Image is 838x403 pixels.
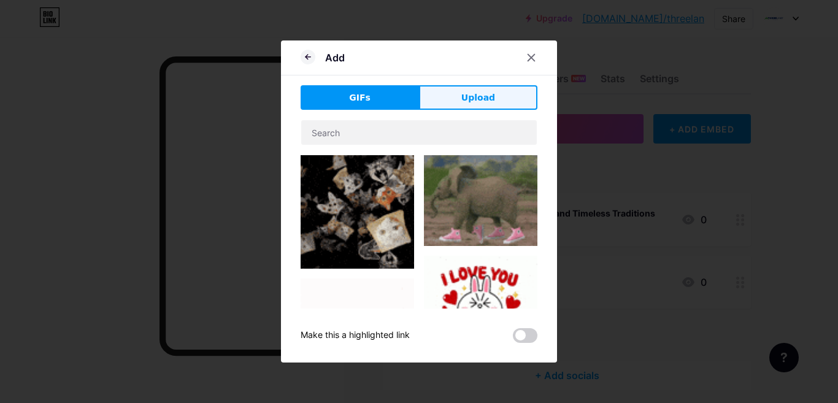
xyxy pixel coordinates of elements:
img: Gihpy [424,256,537,353]
button: GIFs [301,85,419,110]
span: GIFs [349,91,371,104]
div: Make this a highlighted link [301,328,410,343]
input: Search [301,120,537,145]
span: Upload [461,91,495,104]
img: Gihpy [424,155,537,246]
div: Add [325,50,345,65]
img: Gihpy [301,278,414,392]
img: Gihpy [301,155,414,269]
button: Upload [419,85,537,110]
